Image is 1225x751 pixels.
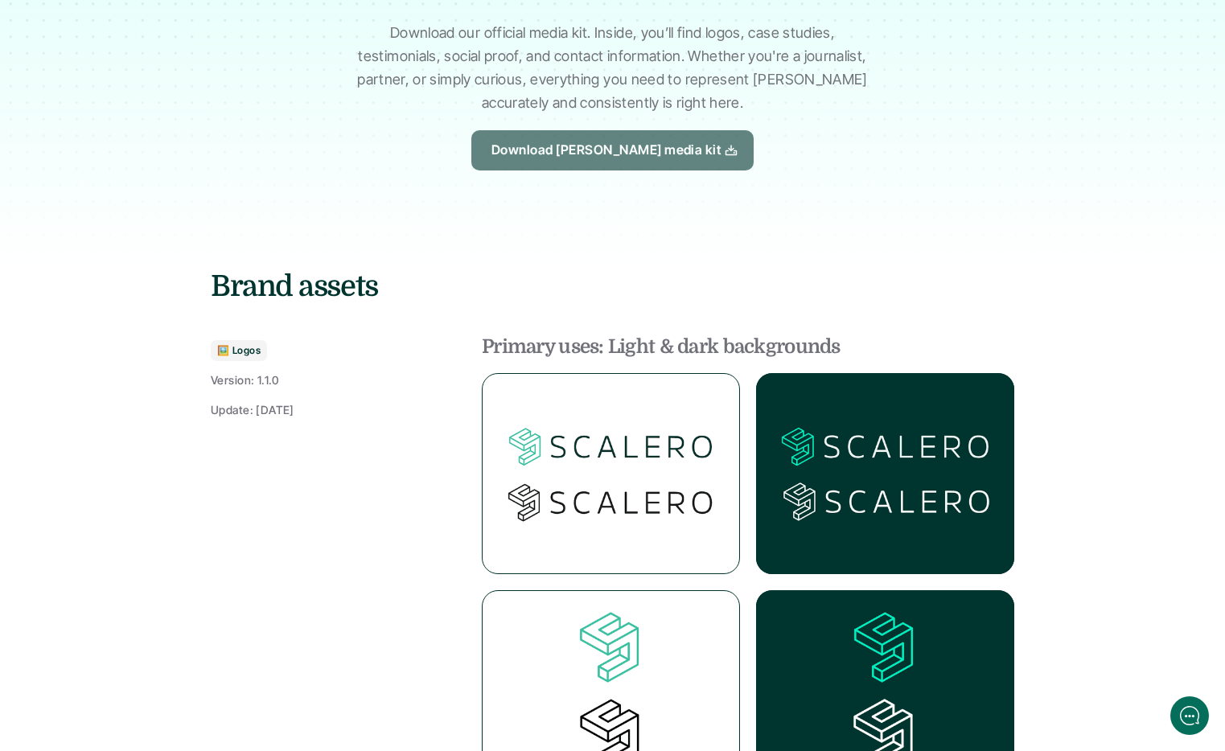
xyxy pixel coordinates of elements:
[211,371,279,388] p: Version: 1.1.0
[13,104,309,137] button: New conversation
[217,345,261,356] p: 🖼️ Logos
[482,335,841,358] strong: Primary uses: Light & dark backgrounds
[491,141,721,162] p: Download [PERSON_NAME] media kit
[211,401,294,418] p: Update: [DATE]
[104,114,193,127] span: New conversation
[211,267,1015,307] h3: Brand assets
[1170,696,1209,735] iframe: gist-messenger-bubble-iframe
[351,22,874,114] p: Download our official media kit. Inside, you’ll find logos, case studies, testimonials, social pr...
[134,562,203,572] span: We run on Gist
